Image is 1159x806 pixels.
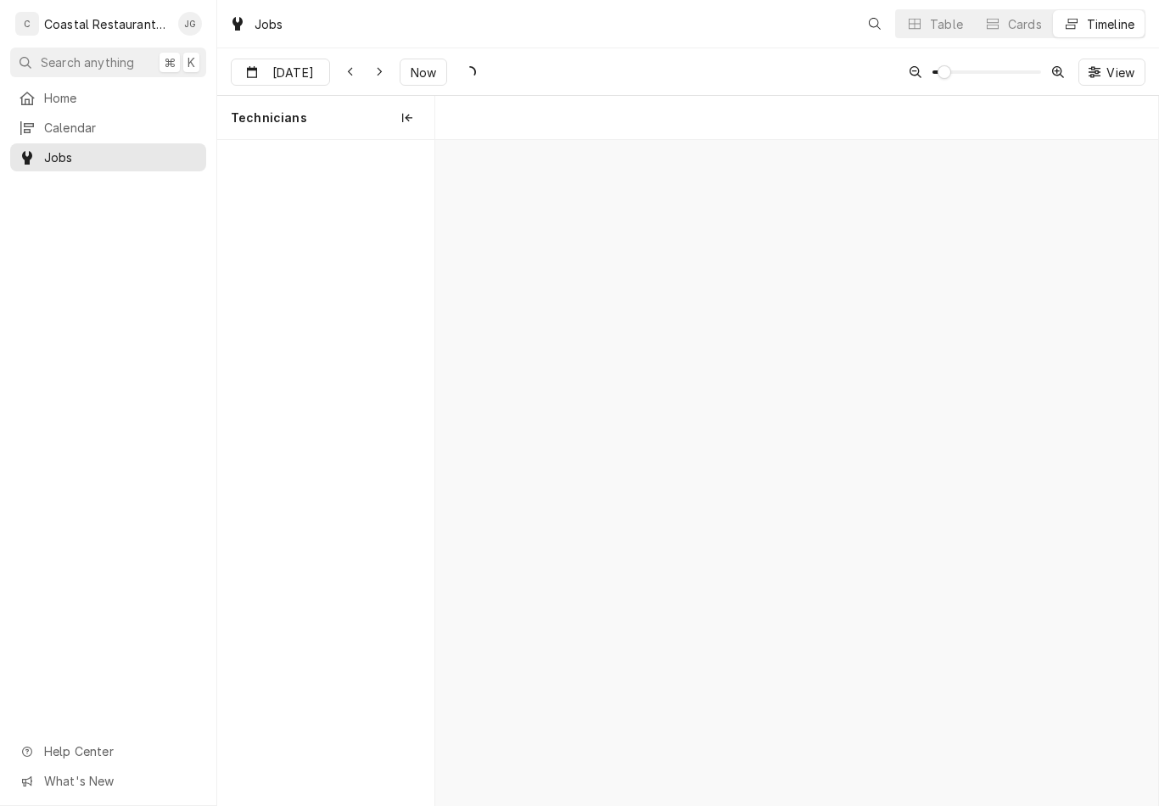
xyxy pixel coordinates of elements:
[41,53,134,71] span: Search anything
[10,737,206,765] a: Go to Help Center
[930,15,963,33] div: Table
[164,53,176,71] span: ⌘
[10,48,206,77] button: Search anything⌘K
[231,109,307,126] span: Technicians
[44,15,169,33] div: Coastal Restaurant Repair
[188,53,195,71] span: K
[231,59,330,86] button: [DATE]
[435,140,1158,806] div: normal
[10,114,206,142] a: Calendar
[178,12,202,36] div: James Gatton's Avatar
[861,10,888,37] button: Open search
[15,12,39,36] div: C
[400,59,447,86] button: Now
[1008,15,1042,33] div: Cards
[407,64,440,81] span: Now
[217,140,434,806] div: left
[1078,59,1145,86] button: View
[10,84,206,112] a: Home
[44,119,198,137] span: Calendar
[44,148,198,166] span: Jobs
[44,772,196,790] span: What's New
[10,143,206,171] a: Jobs
[178,12,202,36] div: JG
[44,89,198,107] span: Home
[1087,15,1134,33] div: Timeline
[1103,64,1138,81] span: View
[44,742,196,760] span: Help Center
[10,767,206,795] a: Go to What's New
[217,96,434,140] div: Technicians column. SPACE for context menu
